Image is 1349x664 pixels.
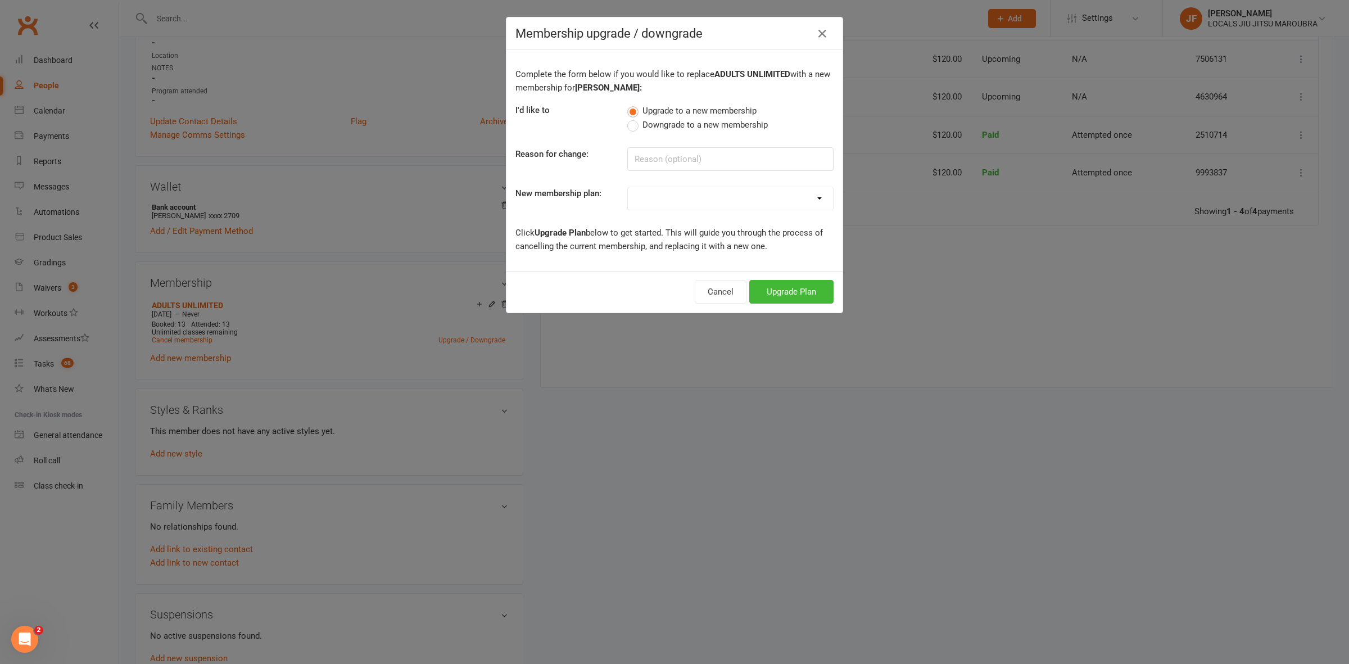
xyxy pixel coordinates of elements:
[575,83,642,93] b: [PERSON_NAME]:
[515,67,834,94] p: Complete the form below if you would like to replace with a new membership for
[695,280,746,304] button: Cancel
[627,147,834,171] input: Reason (optional)
[515,187,601,200] label: New membership plan:
[515,26,834,40] h4: Membership upgrade / downgrade
[642,118,768,130] span: Downgrade to a new membership
[515,103,550,117] label: I'd like to
[813,25,831,43] button: Close
[34,626,43,635] span: 2
[714,69,790,79] b: ADULTS UNLIMITED
[749,280,834,304] button: Upgrade Plan
[515,147,589,161] label: Reason for change:
[515,226,834,253] p: Click below to get started. This will guide you through the process of cancelling the current mem...
[535,228,586,238] b: Upgrade Plan
[11,626,38,653] iframe: Intercom live chat
[642,104,757,116] span: Upgrade to a new membership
